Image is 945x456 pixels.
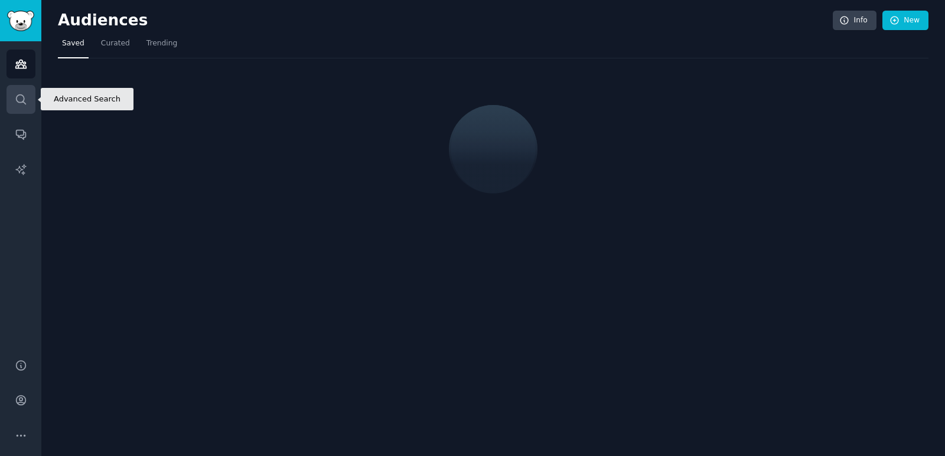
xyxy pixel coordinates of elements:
a: Info [833,11,876,31]
span: Curated [101,38,130,49]
img: GummySearch logo [7,11,34,31]
a: New [882,11,928,31]
span: Trending [146,38,177,49]
a: Saved [58,34,89,58]
h2: Audiences [58,11,833,30]
a: Curated [97,34,134,58]
span: Saved [62,38,84,49]
a: Trending [142,34,181,58]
